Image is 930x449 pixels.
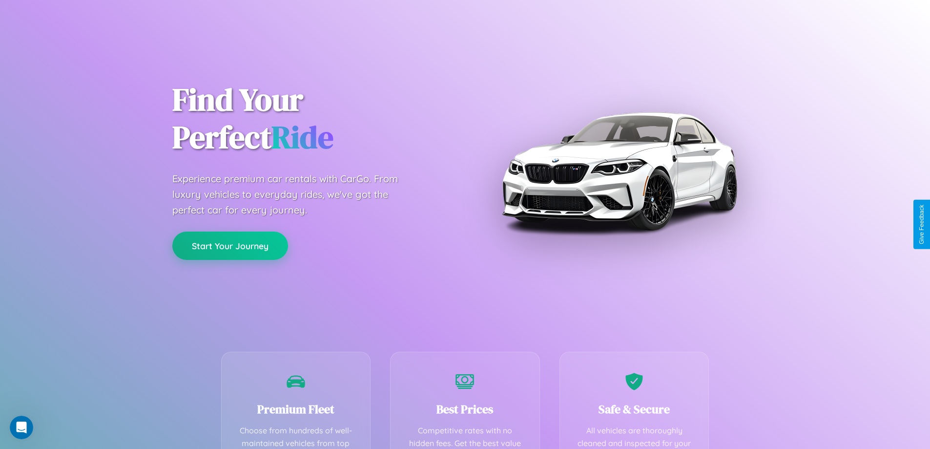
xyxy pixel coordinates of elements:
iframe: Intercom live chat [10,416,33,439]
h3: Premium Fleet [236,401,356,417]
h1: Find Your Perfect [172,81,451,156]
p: Experience premium car rentals with CarGo. From luxury vehicles to everyday rides, we've got the ... [172,171,416,218]
span: Ride [271,116,333,158]
h3: Best Prices [405,401,525,417]
div: Give Feedback [918,205,925,244]
h3: Safe & Secure [575,401,694,417]
button: Start Your Journey [172,232,288,260]
img: Premium BMW car rental vehicle [497,49,741,293]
